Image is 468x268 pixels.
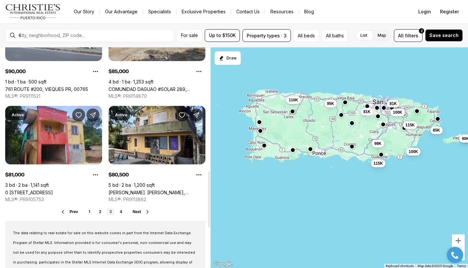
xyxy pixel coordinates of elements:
a: 4 [117,208,125,216]
a: Exclusive Properties [176,7,231,16]
span: 115K [406,122,415,128]
span: 81K [390,101,397,106]
button: Property options [192,65,205,78]
a: 1 [86,208,94,216]
button: Share Property [86,108,99,121]
button: 95K [324,100,337,108]
button: 100K [406,148,421,156]
span: Up to $150K [209,33,236,38]
button: Prev [60,209,78,214]
button: Property options [89,168,102,181]
button: Share Property [190,108,203,121]
span: Save search [429,33,459,38]
button: Register [436,5,463,18]
button: Property options [192,168,205,181]
a: 3 [107,208,114,216]
button: 115K [371,160,385,167]
button: 100K [390,108,405,116]
a: Our Story [69,7,99,16]
span: Map data ©2025 Google [418,264,453,268]
button: For sale [177,29,202,42]
button: All baths [322,29,348,42]
button: Property types · 3 [242,29,291,42]
button: 115K [403,121,418,129]
a: COMUNIDAD DAGUAO #SOLAR 289, NAGUABO PR, 00718 [109,86,205,92]
a: Calle William BO. OBRERO, SAN JUAN PR, 00926 [109,190,205,195]
span: filters [405,32,418,39]
button: Property options [89,65,102,78]
button: Up to $150K [205,29,240,42]
span: 110K [289,97,298,103]
a: Blog [299,7,319,16]
button: Login [414,5,435,18]
span: Prev [70,210,78,214]
span: Login [418,9,431,14]
button: 81K [361,108,373,116]
span: 100K [393,110,402,115]
p: Active [115,112,127,118]
span: 85K [433,128,440,133]
button: 85K [430,126,443,134]
button: Contact Us [231,7,265,16]
button: Start drawing [214,51,241,65]
p: Active [12,112,24,118]
a: Resources [265,7,299,16]
a: 761 ROUTE #200, VIEQUES PR, 00765 [5,86,88,92]
span: Next [133,210,141,214]
label: Map [372,30,391,41]
a: 2 [96,208,104,216]
span: 95K [327,101,334,106]
button: Save Property: Calle William BO. OBRERO [175,108,188,121]
span: 100K [409,149,418,154]
span: For sale [181,33,198,38]
button: Save Property: 0 CALLE GUAMAUI [72,108,85,121]
a: Our Advantage [100,7,143,16]
label: List [355,30,372,41]
nav: Pagination [86,208,125,216]
button: 81K [387,100,399,108]
button: Allfilters2 [394,29,422,42]
span: 81K [363,109,370,114]
span: 98K [374,141,382,146]
span: 2 [421,28,423,33]
button: 110K [286,96,301,104]
img: logo [5,4,61,19]
a: 0 CALLE GUAMAUI, TOA ALTA PR, 00953 [5,190,53,195]
span: 115K [373,161,383,166]
span: Register [440,9,459,14]
button: Save search [425,29,463,42]
button: Next [133,209,150,214]
span: All [398,32,404,39]
button: All beds [293,29,319,42]
button: 98K [372,140,384,147]
a: Specialists [143,7,176,16]
button: Zoom in [452,234,465,247]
